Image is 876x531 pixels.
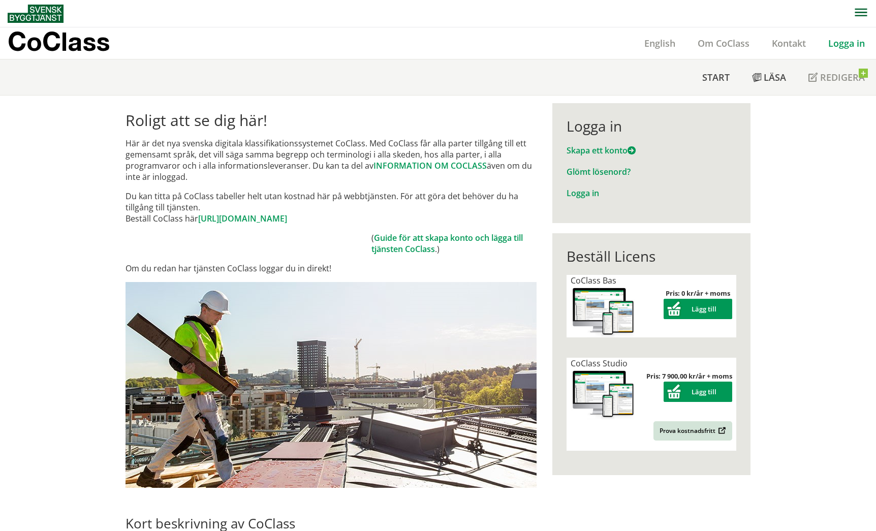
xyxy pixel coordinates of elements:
p: Om du redan har tjänsten CoClass loggar du in direkt! [126,263,537,274]
a: Start [691,59,741,95]
a: Glömt lösenord? [567,166,631,177]
a: INFORMATION OM COCLASS [373,160,487,171]
a: Lägg till [664,387,732,396]
img: login.jpg [126,282,537,488]
strong: Pris: 7 900,00 kr/år + moms [646,371,732,381]
td: ( .) [371,232,537,255]
p: Du kan titta på CoClass tabeller helt utan kostnad här på webbtjänsten. För att göra det behöver ... [126,191,537,224]
a: English [633,37,686,49]
span: CoClass Bas [571,275,616,286]
a: Kontakt [761,37,817,49]
p: CoClass [8,36,110,47]
strong: Pris: 0 kr/år + moms [666,289,730,298]
img: coclass-license.jpg [571,369,636,420]
a: Logga in [817,37,876,49]
span: Start [702,71,730,83]
a: Läsa [741,59,797,95]
div: Logga in [567,117,736,135]
a: CoClass [8,27,132,59]
span: Läsa [764,71,786,83]
h1: Roligt att se dig här! [126,111,537,130]
p: Här är det nya svenska digitala klassifikationssystemet CoClass. Med CoClass får alla parter till... [126,138,537,182]
img: Svensk Byggtjänst [8,5,64,23]
a: [URL][DOMAIN_NAME] [198,213,287,224]
button: Lägg till [664,382,732,402]
div: Beställ Licens [567,247,736,265]
a: Skapa ett konto [567,145,636,156]
img: Outbound.png [716,427,726,434]
a: Prova kostnadsfritt [653,421,732,441]
a: Lägg till [664,304,732,314]
span: CoClass Studio [571,358,628,369]
button: Lägg till [664,299,732,319]
a: Om CoClass [686,37,761,49]
img: coclass-license.jpg [571,286,636,337]
a: Logga in [567,188,599,199]
a: Guide för att skapa konto och lägga till tjänsten CoClass [371,232,523,255]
